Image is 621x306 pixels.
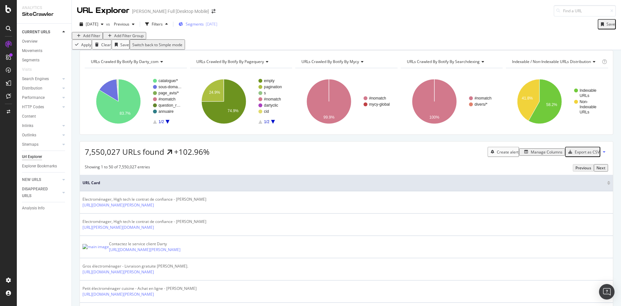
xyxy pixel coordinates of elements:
a: Segments [22,57,67,64]
div: Apply [81,42,91,47]
h4: URLs Crawled By Botify By darty_com [90,57,181,67]
div: Url Explorer [22,153,42,160]
button: Previous [111,19,137,29]
div: CURRENT URLS [22,29,50,36]
div: Visits [22,66,32,73]
div: Save [120,42,129,47]
a: HTTP Codes [22,104,60,111]
div: Analytics [22,5,66,11]
div: SiteCrawler [22,11,66,18]
span: URLs Crawled By Botify By pagequery [196,59,264,64]
img: tab_keywords_by_traffic_grey.svg [74,37,80,43]
a: Performance [22,94,60,101]
text: annuaire [158,109,174,114]
h4: URLs Crawled By Botify By mycy [300,57,392,67]
button: Add Filter Group [103,32,146,39]
h4: URLs Crawled By Botify By searchdexing [406,57,497,67]
div: Electroménager, High tech le contrat de confiance - [PERSON_NAME] [82,196,206,202]
button: Manage Columns [519,148,565,156]
span: URLs Crawled By Botify By mycy [301,59,359,64]
svg: A chart. [506,73,608,130]
button: Filters [143,19,170,29]
button: Next [594,164,608,172]
button: Create alert [487,147,519,157]
button: Add Filter [72,32,103,39]
a: Content [22,113,67,120]
img: main image [82,244,109,250]
h4: URLs Crawled By Botify By pagequery [195,57,287,67]
text: 1/2 [264,120,269,124]
text: divers/* [474,102,487,107]
a: [URL][DOMAIN_NAME][PERSON_NAME] [82,269,154,275]
span: URL Card [82,180,605,186]
text: 58.2% [546,102,557,107]
div: Add Filter [83,33,100,38]
div: v 4.0.25 [18,10,32,16]
span: vs [106,21,111,27]
a: [URL][DOMAIN_NAME][PERSON_NAME] [82,202,154,208]
div: Domaine [34,38,50,42]
div: Manage Columns [531,149,562,155]
div: Next [596,165,605,171]
text: #nomatch [264,97,281,101]
div: Sitemaps [22,141,38,148]
a: NEW URLS [22,176,60,183]
text: pagination [264,85,282,89]
text: 1/2 [158,120,164,124]
a: Sitemaps [22,141,60,148]
img: tab_domain_overview_orange.svg [27,37,32,43]
div: Add Filter Group [114,33,144,38]
a: [URL][PERSON_NAME][DOMAIN_NAME] [82,225,154,230]
text: dartyclic [264,103,278,108]
text: 41.8% [522,96,533,100]
text: question_r… [158,103,180,108]
div: DISAPPEARED URLS [22,186,55,199]
a: [URL][DOMAIN_NAME][PERSON_NAME] [109,247,180,253]
button: Clear [92,39,112,50]
div: Showing 1 to 50 of 7,550,027 entries [85,164,150,172]
text: page_avis/* [158,91,179,95]
div: Movements [22,47,42,54]
div: Performance [22,94,45,101]
div: Electroménager, High tech le contrat de confiance - [PERSON_NAME] [82,219,206,225]
div: +102.96% [174,146,210,157]
div: Mots-clés [82,38,98,42]
text: #nomatch [474,96,492,100]
svg: A chart. [85,73,187,130]
a: Search Engines [22,76,60,82]
div: Gros électroménager - Livraison gratuite [PERSON_NAME]. [82,263,188,269]
button: Export as CSV [565,147,600,157]
div: Filters [152,21,163,27]
div: Content [22,113,36,120]
text: 99.9% [323,115,334,120]
text: URLs [580,93,589,98]
svg: A chart. [401,73,503,130]
text: catalogue/* [158,79,178,83]
text: Non- [580,100,588,104]
text: empty [264,79,275,83]
button: Previous [573,164,594,172]
text: URLs [580,110,589,114]
button: Segments[DATE] [176,19,220,29]
div: URL Explorer [77,5,129,16]
a: Url Explorer [22,153,67,160]
div: Domaine: [DOMAIN_NAME] [17,17,73,22]
a: [URL][DOMAIN_NAME][PERSON_NAME] [82,291,154,297]
button: Apply [72,39,92,50]
img: website_grey.svg [10,17,16,22]
text: Indexable [580,105,596,109]
svg: A chart. [295,73,398,130]
div: Create alert [497,149,518,155]
div: [PERSON_NAME] Full [Desktop Mobile] [132,8,209,15]
span: Indexable / Non-Indexable URLs distribution [512,59,591,64]
div: Explorer Bookmarks [22,163,57,170]
span: 7,550,027 URLs found [85,146,164,157]
button: Switch back to Simple mode [130,39,185,50]
span: Segments [186,21,204,27]
a: Distribution [22,85,60,92]
text: sous-doma… [158,85,181,89]
div: Analysis Info [22,205,45,212]
text: #nomatch [158,97,176,101]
